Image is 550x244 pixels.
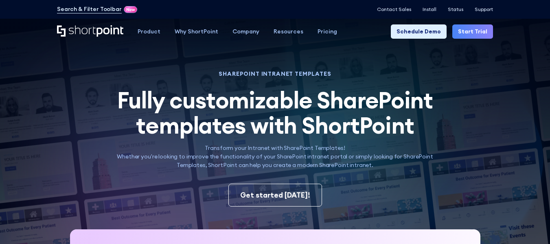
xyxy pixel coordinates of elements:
a: Start Trial [452,24,493,39]
h1: SHAREPOINT INTRANET TEMPLATES [108,71,442,76]
a: Resources [266,24,310,39]
a: Support [475,7,493,12]
div: Why ShortPoint [175,27,218,36]
div: Product [138,27,160,36]
a: Home [57,25,123,37]
a: Status [448,7,463,12]
a: Get started [DATE]! [228,184,322,207]
a: Company [225,24,266,39]
a: Why ShortPoint [167,24,225,39]
a: Install [423,7,436,12]
iframe: Chat Widget [509,205,550,244]
a: Search & Filter Toolbar [57,5,122,13]
a: Pricing [310,24,344,39]
div: Company [232,27,259,36]
a: Product [130,24,167,39]
p: Transform your Intranet with SharePoint Templates! Whether you're looking to improve the function... [108,144,442,169]
div: Pricing [318,27,337,36]
span: Fully customizable SharePoint templates with ShortPoint [117,86,433,140]
div: Get started [DATE]! [240,190,310,200]
a: Schedule Demo [391,24,447,39]
a: Contact Sales [377,7,411,12]
div: Resources [274,27,303,36]
div: Widget de chat [509,205,550,244]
